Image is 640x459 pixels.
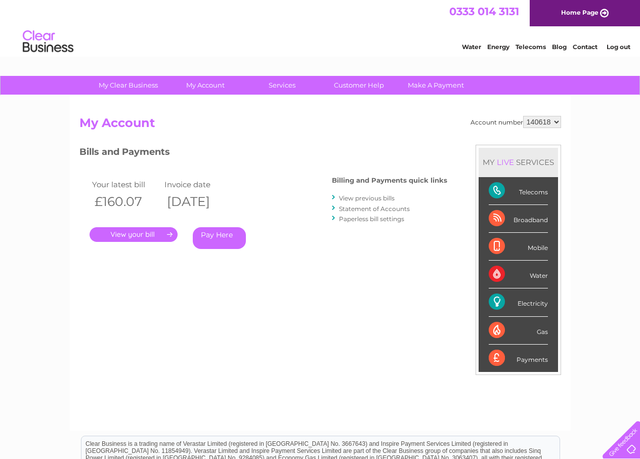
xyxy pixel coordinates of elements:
div: Electricity [489,288,548,316]
div: Account number [471,116,561,128]
a: Services [240,76,324,95]
a: 0333 014 3131 [449,5,519,18]
a: Pay Here [193,227,246,249]
a: My Account [163,76,247,95]
div: Telecoms [489,177,548,205]
div: LIVE [495,157,516,167]
a: . [90,227,178,242]
a: Water [462,43,481,51]
a: Energy [487,43,509,51]
div: Payments [489,345,548,372]
th: [DATE] [162,191,235,212]
div: Water [489,261,548,288]
div: Mobile [489,233,548,261]
a: Telecoms [516,43,546,51]
td: Invoice date [162,178,235,191]
a: Contact [573,43,598,51]
th: £160.07 [90,191,162,212]
a: Log out [607,43,630,51]
a: Blog [552,43,567,51]
div: Broadband [489,205,548,233]
div: Clear Business is a trading name of Verastar Limited (registered in [GEOGRAPHIC_DATA] No. 3667643... [81,6,560,49]
img: logo.png [22,26,74,57]
h2: My Account [79,116,561,135]
a: Customer Help [317,76,401,95]
div: MY SERVICES [479,148,558,177]
a: Make A Payment [394,76,478,95]
td: Your latest bill [90,178,162,191]
div: Gas [489,317,548,345]
h3: Bills and Payments [79,145,447,162]
h4: Billing and Payments quick links [332,177,447,184]
a: View previous bills [339,194,395,202]
a: Paperless bill settings [339,215,404,223]
a: My Clear Business [87,76,170,95]
a: Statement of Accounts [339,205,410,213]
